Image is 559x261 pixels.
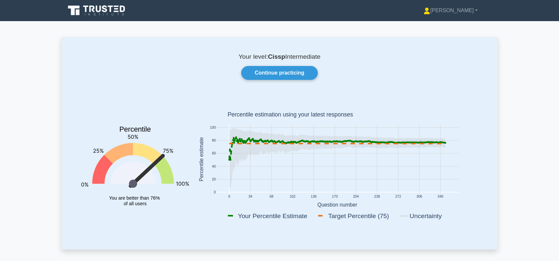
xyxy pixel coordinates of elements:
[228,195,230,199] text: 0
[212,139,216,142] text: 80
[212,152,216,155] text: 60
[199,137,204,181] text: Percentile estimate
[416,195,422,199] text: 306
[270,195,274,199] text: 68
[77,53,482,61] p: Your level: Intermediate
[124,201,146,206] tspan: of all users
[228,112,353,118] text: Percentile estimation using your latest responses
[311,195,317,199] text: 136
[317,202,357,208] text: Question number
[248,195,252,199] text: 34
[241,66,318,80] a: Continue practicing
[332,195,338,199] text: 170
[374,195,380,199] text: 238
[353,195,359,199] text: 204
[212,165,216,168] text: 40
[408,4,494,17] a: [PERSON_NAME]
[395,195,401,199] text: 272
[437,195,443,199] text: 340
[268,53,285,60] b: Cissp
[109,195,160,201] tspan: You are better than 76%
[290,195,296,199] text: 102
[210,126,216,129] text: 100
[214,191,216,194] text: 0
[212,178,216,181] text: 20
[119,126,151,134] text: Percentile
